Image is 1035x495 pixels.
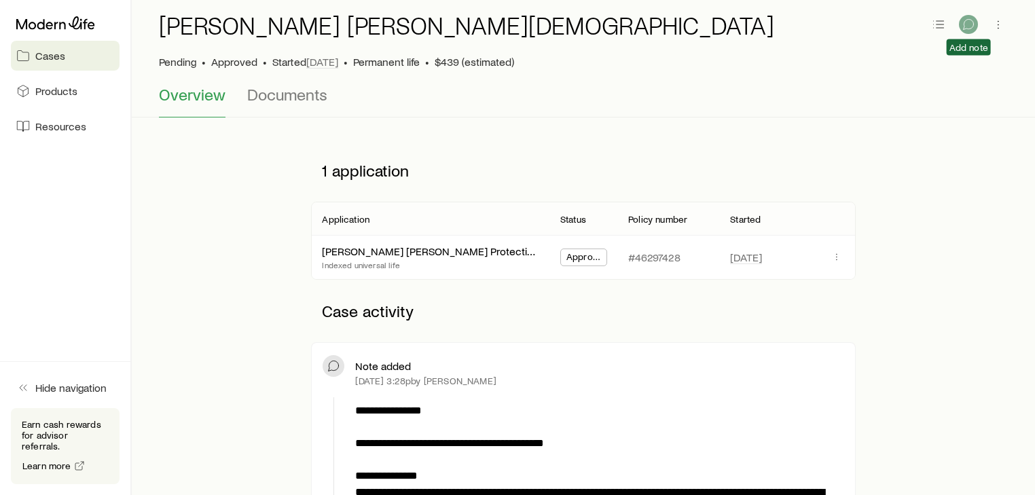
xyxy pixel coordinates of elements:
span: [DATE] [730,251,762,264]
p: Started [272,55,338,69]
div: [PERSON_NAME] [PERSON_NAME] Protection IUL 24 [322,244,539,259]
p: Application [322,214,369,225]
div: Case details tabs [159,85,1008,117]
span: Approved [566,251,601,265]
span: Resources [35,120,86,133]
span: Cases [35,49,65,62]
p: 1 application [311,150,855,191]
a: [PERSON_NAME] [PERSON_NAME] Protection IUL 24 [322,244,570,257]
p: Started [730,214,761,225]
a: Products [11,76,120,106]
span: $439 (estimated) [435,55,514,69]
p: Note added [355,359,411,373]
span: Add note [949,42,988,53]
button: Hide navigation [11,373,120,403]
p: #46297428 [628,251,680,264]
p: Status [560,214,586,225]
p: Earn cash rewards for advisor referrals. [22,419,109,452]
span: Learn more [22,461,71,471]
span: Documents [247,85,327,104]
span: Overview [159,85,225,104]
a: Cases [11,41,120,71]
span: • [344,55,348,69]
span: • [202,55,206,69]
p: Policy number [628,214,687,225]
p: [DATE] 3:28p by [PERSON_NAME] [355,375,496,386]
span: Hide navigation [35,381,107,395]
span: • [263,55,267,69]
h1: [PERSON_NAME] [PERSON_NAME][DEMOGRAPHIC_DATA] [159,12,774,39]
a: Resources [11,111,120,141]
p: Case activity [311,291,855,331]
p: Indexed universal life [322,259,539,270]
span: [DATE] [306,55,338,69]
span: • [425,55,429,69]
span: Permanent life [353,55,420,69]
span: Approved [211,55,257,69]
span: Products [35,84,77,98]
p: Pending [159,55,196,69]
div: Earn cash rewards for advisor referrals.Learn more [11,408,120,484]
